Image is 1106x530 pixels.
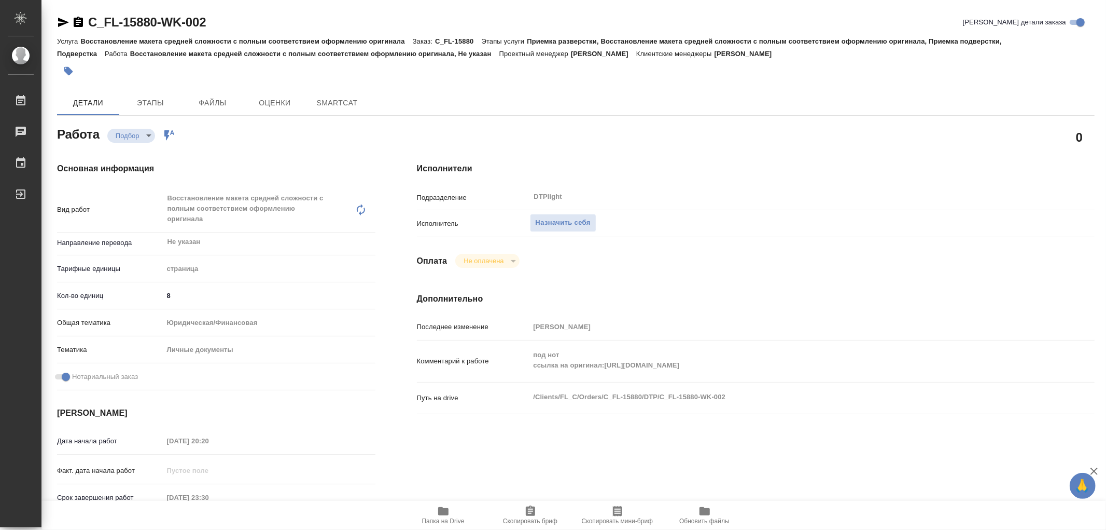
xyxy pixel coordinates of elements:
[487,501,574,530] button: Скопировать бриф
[482,37,527,45] p: Этапы услуги
[536,217,591,229] span: Назначить себя
[636,50,715,58] p: Клиентские менеджеры
[113,131,143,140] button: Подбор
[460,256,507,265] button: Не оплачена
[250,97,300,110] span: Оценки
[417,255,447,267] h4: Оплата
[57,238,163,248] p: Направление перевода
[57,466,163,476] p: Факт. дата начала работ
[530,388,1038,406] textarea: /Clients/FL_C/Orders/C_FL-15880/DTP/C_FL-15880-WK-002
[57,436,163,446] p: Дата начала работ
[72,372,138,382] span: Нотариальный заказ
[400,501,487,530] button: Папка на Drive
[57,205,163,215] p: Вид работ
[530,346,1038,374] textarea: под нот ссылка на оригинал:[URL][DOMAIN_NAME]
[163,260,375,278] div: страница
[163,433,254,449] input: Пустое поле
[163,463,254,478] input: Пустое поле
[57,493,163,503] p: Срок завершения работ
[130,50,499,58] p: Восстановление макета средней сложности с полным соответствием оформлению оригинала, Не указан
[163,314,375,332] div: Юридическая/Финансовая
[57,407,375,419] h4: [PERSON_NAME]
[571,50,636,58] p: [PERSON_NAME]
[63,97,113,110] span: Детали
[679,518,730,525] span: Обновить файлы
[661,501,748,530] button: Обновить файлы
[422,518,465,525] span: Папка на Drive
[57,264,163,274] p: Тарифные единицы
[417,322,530,332] p: Последнее изменение
[582,518,653,525] span: Скопировать мини-бриф
[417,393,530,403] p: Путь на drive
[163,341,375,359] div: Личные документы
[57,162,375,175] h4: Основная информация
[455,254,519,268] div: Подбор
[435,37,481,45] p: C_FL-15880
[574,501,661,530] button: Скопировать мини-бриф
[57,60,80,83] button: Добавить тэг
[107,129,155,143] div: Подбор
[417,219,530,229] p: Исполнитель
[530,214,596,232] button: Назначить себя
[312,97,362,110] span: SmartCat
[1076,128,1083,146] h2: 0
[503,518,557,525] span: Скопировать бриф
[57,291,163,301] p: Кол-во единиц
[80,37,412,45] p: Восстановление макета средней сложности с полным соответствием оформлению оригинала
[413,37,435,45] p: Заказ:
[57,37,1002,58] p: Приемка разверстки, Восстановление макета средней сложности с полным соответствием оформлению ори...
[417,356,530,366] p: Комментарий к работе
[499,50,571,58] p: Проектный менеджер
[57,345,163,355] p: Тематика
[57,37,80,45] p: Услуга
[125,97,175,110] span: Этапы
[105,50,130,58] p: Работа
[163,288,375,303] input: ✎ Введи что-нибудь
[963,17,1066,28] span: [PERSON_NAME] детали заказа
[57,124,100,143] h2: Работа
[57,16,69,29] button: Скопировать ссылку для ЯМессенджера
[417,193,530,203] p: Подразделение
[163,490,254,505] input: Пустое поле
[188,97,237,110] span: Файлы
[1070,473,1096,499] button: 🙏
[88,15,206,29] a: C_FL-15880-WK-002
[72,16,85,29] button: Скопировать ссылку
[57,318,163,328] p: Общая тематика
[417,293,1095,305] h4: Дополнительно
[417,162,1095,175] h4: Исполнители
[715,50,780,58] p: [PERSON_NAME]
[530,319,1038,334] input: Пустое поле
[1074,475,1091,497] span: 🙏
